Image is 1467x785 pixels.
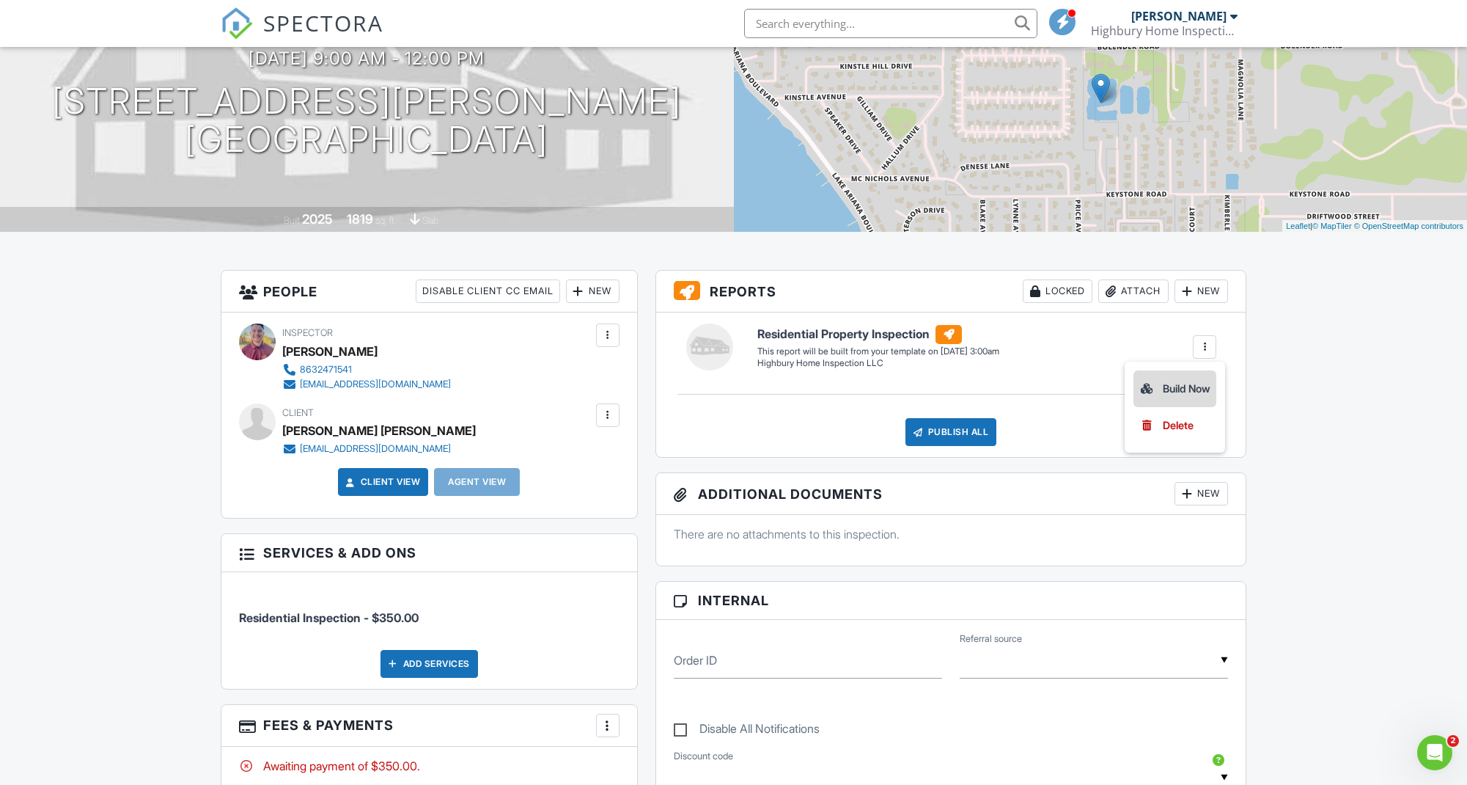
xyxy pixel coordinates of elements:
[1091,23,1238,38] div: Highbury Home Inspection
[566,280,619,303] div: New
[300,364,352,376] div: 8632471541
[905,418,997,446] div: Publish All
[239,610,419,625] span: Residential Inspection - $350.00
[221,20,383,51] a: SPECTORA
[1163,417,1194,434] div: Delete
[1174,280,1228,303] div: New
[300,379,451,390] div: [EMAIL_ADDRESS][DOMAIN_NAME]
[1098,280,1169,303] div: Attach
[1023,280,1092,303] div: Locked
[1286,222,1310,230] a: Leaflet
[347,211,373,227] div: 1819
[282,327,333,338] span: Inspector
[239,583,619,638] li: Service: Residential Inspection
[656,271,1246,313] h3: Reports
[282,420,476,442] div: [PERSON_NAME] [PERSON_NAME]
[1139,417,1210,434] a: Delete
[1354,222,1463,230] a: © OpenStreetMap contributors
[1417,735,1452,770] iframe: Intercom live chat
[674,652,717,668] label: Order ID
[422,215,438,226] span: slab
[282,377,451,392] a: [EMAIL_ADDRESS][DOMAIN_NAME]
[380,650,478,678] div: Add Services
[674,526,1229,542] p: There are no attachments to this inspection.
[282,442,464,456] a: [EMAIL_ADDRESS][DOMAIN_NAME]
[1282,220,1467,233] div: |
[221,271,637,313] h3: People
[757,357,999,370] div: Highbury Home Inspection LLC
[757,325,999,344] h6: Residential Property Inspection
[674,722,820,740] label: Disable All Notifications
[375,215,396,226] span: sq. ft.
[282,340,378,362] div: [PERSON_NAME]
[656,582,1246,620] h3: Internal
[302,211,333,227] div: 2025
[960,632,1022,646] label: Referral source
[1174,482,1228,505] div: New
[1133,370,1216,407] a: Build Now
[656,473,1246,515] h3: Additional Documents
[282,362,451,377] a: 8632471541
[284,215,300,226] span: Built
[343,475,421,489] a: Client View
[221,7,253,40] img: The Best Home Inspection Software - Spectora
[674,750,733,763] label: Discount code
[1131,9,1227,23] div: [PERSON_NAME]
[221,705,637,747] h3: Fees & Payments
[263,7,383,38] span: SPECTORA
[52,82,682,160] h1: [STREET_ADDRESS][PERSON_NAME] [GEOGRAPHIC_DATA]
[300,443,451,455] div: [EMAIL_ADDRESS][DOMAIN_NAME]
[416,280,560,303] div: Disable Client CC Email
[757,346,999,357] div: This report will be built from your template on [DATE] 3:00am
[1312,222,1352,230] a: © MapTiler
[1447,735,1459,747] span: 2
[1139,380,1210,398] div: Build Now
[221,534,637,572] h3: Services & Add ons
[249,48,485,68] h3: [DATE] 9:00 am - 12:00 pm
[282,407,314,418] span: Client
[744,9,1037,38] input: Search everything...
[239,758,619,774] div: Awaiting payment of $350.00.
